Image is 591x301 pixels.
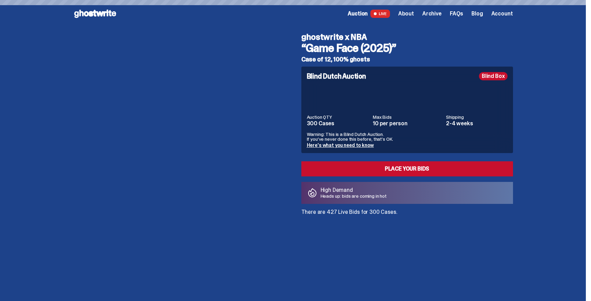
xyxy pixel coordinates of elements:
p: High Demand [321,187,387,193]
h4: ghostwrite x NBA [301,33,513,41]
dt: Shipping [446,115,508,119]
a: Place your Bids [301,161,513,176]
h4: Blind Dutch Auction [307,73,366,80]
dd: 300 Cases [307,121,369,126]
dt: Auction QTY [307,115,369,119]
a: About [398,11,414,16]
span: LIVE [370,10,390,18]
a: Blog [471,11,483,16]
h3: “Game Face (2025)” [301,43,513,54]
a: Archive [422,11,442,16]
h5: Case of 12, 100% ghosts [301,56,513,62]
p: There are 427 Live Bids for 300 Cases. [301,209,513,215]
span: Auction [348,11,368,16]
a: Account [491,11,513,16]
a: FAQs [450,11,463,16]
dt: Max Bids [373,115,442,119]
p: Warning: This is a Blind Dutch Auction. If you’ve never done this before, that’s OK. [307,132,508,141]
dd: 10 per person [373,121,442,126]
div: Blind Box [479,72,508,80]
p: Heads up: bids are coming in hot [321,194,387,198]
a: Here's what you need to know [307,142,374,148]
dd: 2-4 weeks [446,121,508,126]
a: Auction LIVE [348,10,390,18]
